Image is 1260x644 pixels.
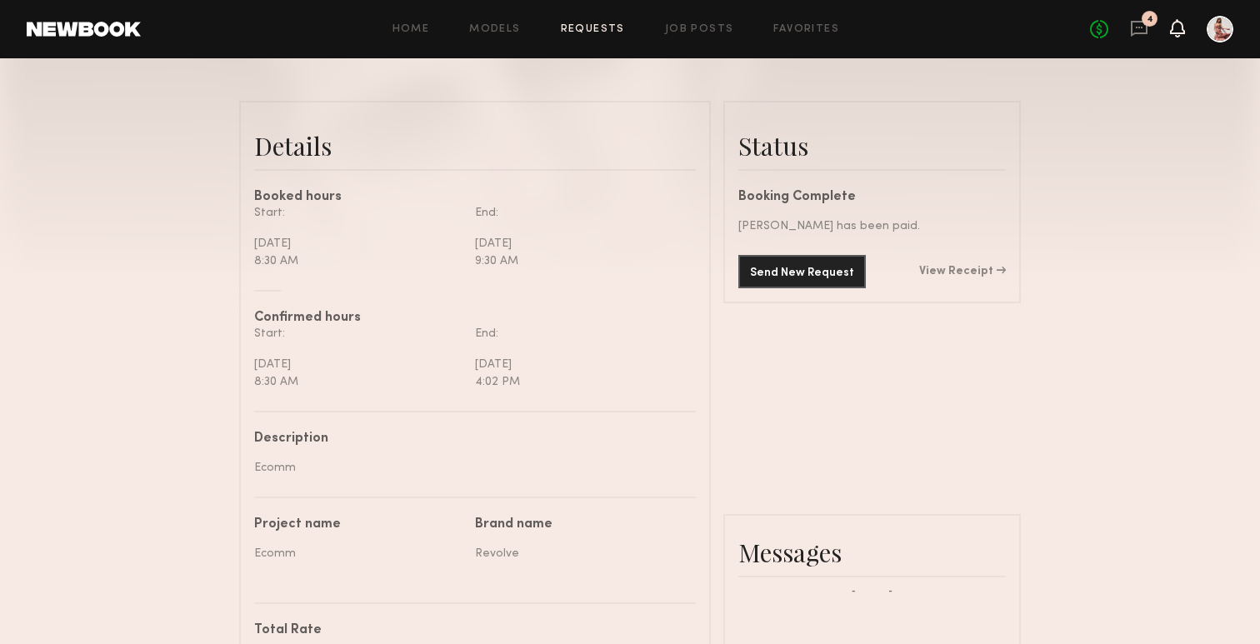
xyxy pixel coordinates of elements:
[254,432,683,446] div: Description
[254,235,462,252] div: [DATE]
[738,217,1006,235] div: [PERSON_NAME] has been paid.
[1147,15,1153,24] div: 4
[254,459,683,477] div: Ecomm
[475,518,683,532] div: Brand name
[665,24,734,35] a: Job Posts
[254,356,462,373] div: [DATE]
[738,191,1006,204] div: Booking Complete
[1130,19,1148,40] a: 4
[475,373,683,391] div: 4:02 PM
[475,356,683,373] div: [DATE]
[738,129,1006,162] div: Status
[561,24,625,35] a: Requests
[738,255,866,288] button: Send New Request
[475,252,683,270] div: 9:30 AM
[254,545,462,562] div: Ecomm
[475,325,683,342] div: End:
[254,624,683,637] div: Total Rate
[475,235,683,252] div: [DATE]
[254,129,696,162] div: Details
[469,24,520,35] a: Models
[254,373,462,391] div: 8:30 AM
[392,24,430,35] a: Home
[254,252,462,270] div: 8:30 AM
[773,24,839,35] a: Favorites
[475,545,683,562] div: Revolve
[254,191,696,204] div: Booked hours
[254,325,462,342] div: Start:
[254,312,696,325] div: Confirmed hours
[919,266,1006,277] a: View Receipt
[475,204,683,222] div: End:
[254,204,462,222] div: Start:
[738,536,1006,569] div: Messages
[254,518,462,532] div: Project name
